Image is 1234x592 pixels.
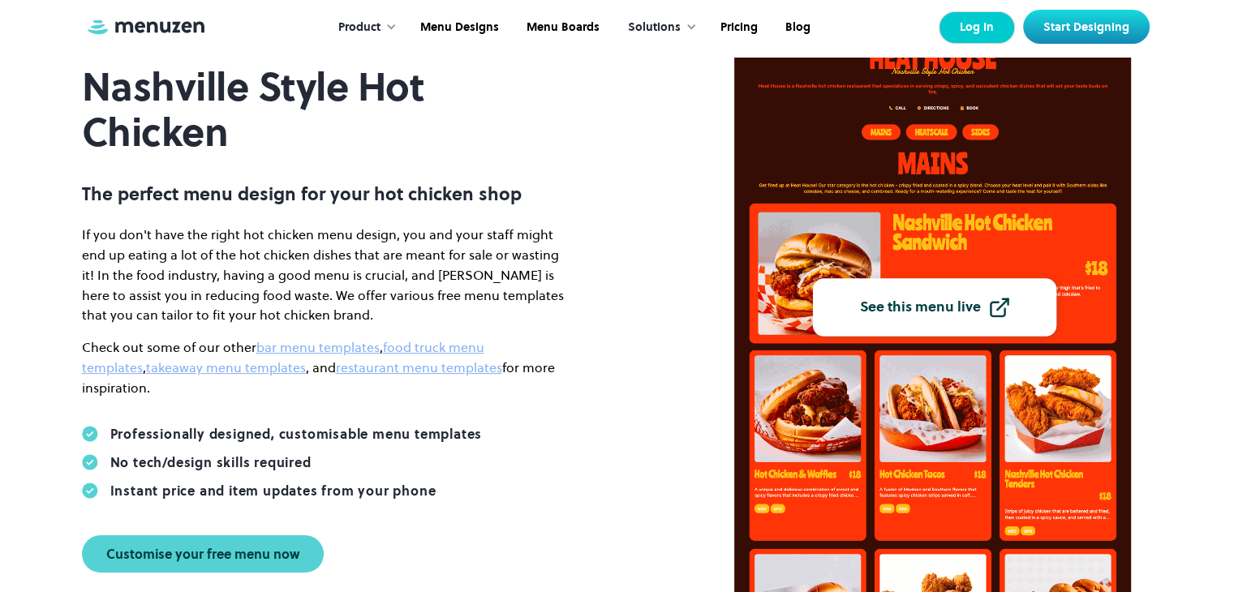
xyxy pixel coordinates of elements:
a: Menu Designs [405,2,511,53]
h1: Nashville Style Hot Chicken [82,65,569,154]
a: See this menu live [813,278,1056,336]
div: Solutions [628,19,681,36]
a: Log In [939,11,1015,44]
a: restaurant menu templates [336,358,502,376]
p: If you don't have the right hot chicken menu design, you and your staff might end up eating a lot... [82,225,569,325]
div: No tech/design skills required [110,454,312,470]
div: See this menu live [860,300,981,315]
div: Instant price and item updates from your phone [110,483,436,499]
a: takeaway menu templates [146,358,306,376]
a: Start Designing [1023,10,1150,44]
div: Professionally designed, customisable menu templates [110,426,483,442]
a: Pricing [705,2,770,53]
p: Check out some of our other , , , and for more inspiration. [82,337,569,397]
a: Menu Boards [511,2,612,53]
a: Blog [770,2,823,53]
div: Product [338,19,381,36]
div: Customise your free menu now [106,547,299,560]
div: Solutions [612,2,705,53]
a: food truck menu templates [82,338,484,376]
p: The perfect menu design for your hot chicken shop [82,183,569,204]
a: Customise your free menu now [82,535,324,573]
div: Product [322,2,405,53]
a: bar menu templates [256,338,380,356]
